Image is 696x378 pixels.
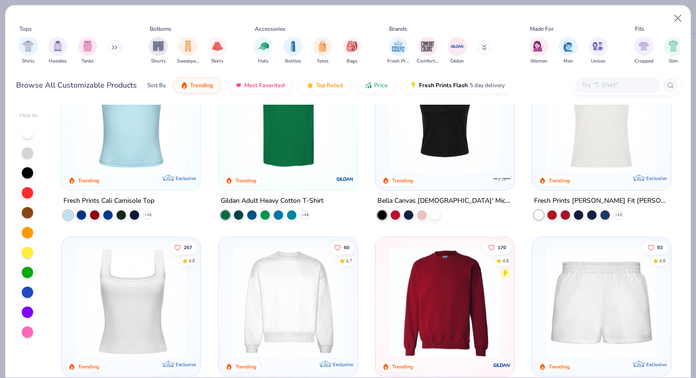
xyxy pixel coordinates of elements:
[389,25,407,33] div: Brands
[147,81,166,90] div: Sort By
[669,9,687,27] button: Close
[659,257,666,264] div: 4.8
[385,246,505,357] img: c7b025ed-4e20-46ac-9c52-55bc1f9f47df
[78,37,97,65] button: filter button
[417,37,438,65] button: filter button
[529,37,548,65] button: filter button
[563,58,573,65] span: Men
[53,41,63,52] img: Hoodies Image
[470,80,505,91] span: 5 day delivery
[313,37,332,65] div: filter for Totes
[228,61,348,171] img: db319196-8705-402d-8b46-62aaa07ed94f
[530,58,547,65] span: Women
[635,25,644,33] div: Fits
[78,37,97,65] div: filter for Tanks
[211,58,223,65] span: Skirts
[563,41,573,52] img: Men Image
[591,58,605,65] span: Unisex
[177,37,199,65] div: filter for Sweatpants
[177,58,199,65] span: Sweatpants
[343,37,362,65] button: filter button
[48,37,67,65] button: filter button
[357,77,395,93] button: Price
[498,245,506,250] span: 170
[483,241,511,254] button: Like
[19,112,38,119] div: Filter By
[284,37,303,65] div: filter for Bottles
[419,81,468,89] span: Fresh Prints Flash
[190,81,213,89] span: Trending
[19,37,38,65] button: filter button
[529,37,548,65] div: filter for Women
[285,58,301,65] span: Bottles
[417,37,438,65] div: filter for Comfort Colors
[208,37,227,65] button: filter button
[183,41,193,52] img: Sweatpants Image
[254,37,273,65] button: filter button
[348,61,468,171] img: c7959168-479a-4259-8c5e-120e54807d6b
[646,175,667,181] span: Exclusive
[347,41,357,52] img: Bags Image
[212,41,223,52] img: Skirts Image
[149,37,168,65] button: filter button
[176,175,196,181] span: Exclusive
[664,37,683,65] button: filter button
[377,195,512,207] div: Bella Canvas [DEMOGRAPHIC_DATA]' Micro Ribbed Scoop Tank
[16,80,137,91] div: Browse All Customizable Products
[634,58,653,65] span: Cropped
[347,58,357,65] span: Bags
[48,37,67,65] div: filter for Hoodies
[542,61,661,171] img: e5540c4d-e74a-4e58-9a52-192fe86bec9f
[208,37,227,65] div: filter for Skirts
[284,37,303,65] button: filter button
[71,61,191,171] img: a25d9891-da96-49f3-a35e-76288174bf3a
[82,41,93,52] img: Tanks Image
[492,356,511,375] img: Gildan logo
[23,41,34,52] img: Shirts Image
[448,37,467,65] div: filter for Gildan
[385,61,505,171] img: 8af284bf-0d00-45ea-9003-ce4b9a3194ad
[301,212,308,218] span: + 44
[615,212,622,218] span: + 15
[559,37,578,65] div: filter for Men
[336,170,355,189] img: Gildan logo
[643,241,668,254] button: Like
[188,257,195,264] div: 4.8
[505,61,625,171] img: 80dc4ece-0e65-4f15-94a6-2a872a258fbd
[402,77,512,93] button: Fresh Prints Flash5 day delivery
[306,81,314,89] img: TopRated.gif
[235,81,242,89] img: most_fav.gif
[530,25,553,33] div: Made For
[634,37,653,65] button: filter button
[170,241,197,254] button: Like
[387,37,409,65] div: filter for Fresh Prints
[387,58,409,65] span: Fresh Prints
[329,241,354,254] button: Like
[646,361,667,368] span: Exclusive
[589,37,607,65] button: filter button
[288,41,298,52] img: Bottles Image
[333,361,353,368] span: Exclusive
[149,37,168,65] div: filter for Shorts
[316,81,343,89] span: Top Rated
[450,39,464,54] img: Gildan Image
[343,37,362,65] div: filter for Bags
[581,80,654,90] input: Try "T-Shirt"
[63,195,154,207] div: Fresh Prints Cali Camisole Top
[151,58,166,65] span: Shorts
[177,37,199,65] button: filter button
[173,77,220,93] button: Trending
[657,245,663,250] span: 83
[664,37,683,65] div: filter for Slim
[450,58,464,65] span: Gildan
[345,257,352,264] div: 4.7
[81,58,94,65] span: Tanks
[343,245,349,250] span: 60
[299,77,350,93] button: Top Rated
[391,39,405,54] img: Fresh Prints Image
[228,77,292,93] button: Most Favorited
[589,37,607,65] div: filter for Unisex
[180,81,188,89] img: trending.gif
[258,58,268,65] span: Hats
[374,81,388,89] span: Price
